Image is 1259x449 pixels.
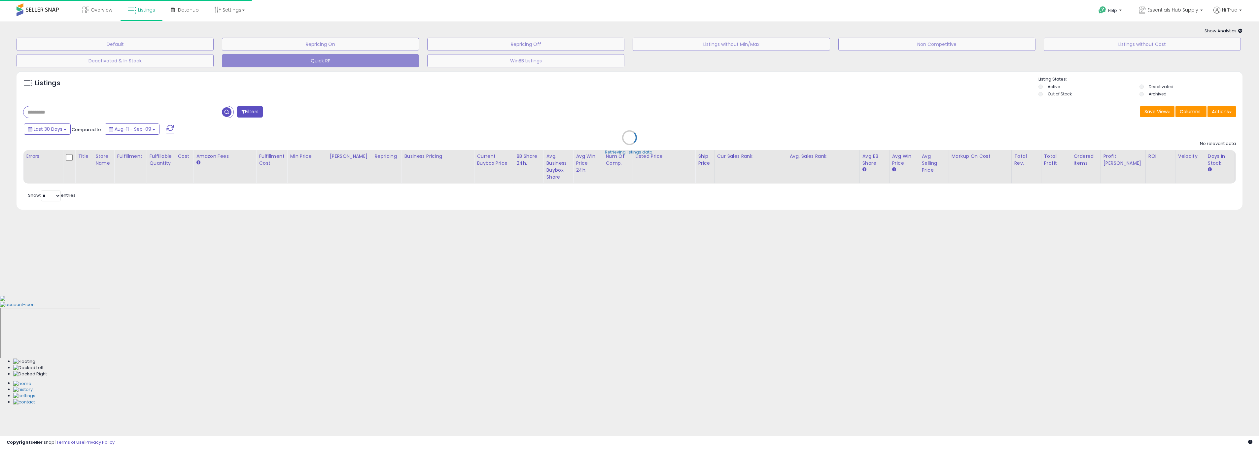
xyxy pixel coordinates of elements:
[178,7,199,13] span: DataHub
[13,371,47,377] img: Docked Right
[1213,7,1242,21] a: Hi Truc
[1108,8,1117,13] span: Help
[427,38,624,51] button: Repricing Off
[1205,28,1242,34] span: Show Analytics
[1044,38,1241,51] button: Listings without Cost
[1098,6,1106,14] i: Get Help
[13,387,33,393] img: History
[633,38,830,51] button: Listings without Min/Max
[222,38,419,51] button: Repricing On
[605,149,654,155] div: Retrieving listings data..
[13,399,35,405] img: Contact
[1147,7,1198,13] span: Essentials Hub Supply
[1093,1,1128,21] a: Help
[13,381,31,387] img: Home
[13,365,44,371] img: Docked Left
[13,393,35,399] img: Settings
[838,38,1035,51] button: Non Competitive
[1222,7,1237,13] span: Hi Truc
[222,54,419,67] button: Quick RP
[17,54,214,67] button: Deactivated & In Stock
[17,38,214,51] button: Default
[427,54,624,67] button: WinBB Listings
[138,7,155,13] span: Listings
[13,359,35,365] img: Floating
[91,7,112,13] span: Overview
